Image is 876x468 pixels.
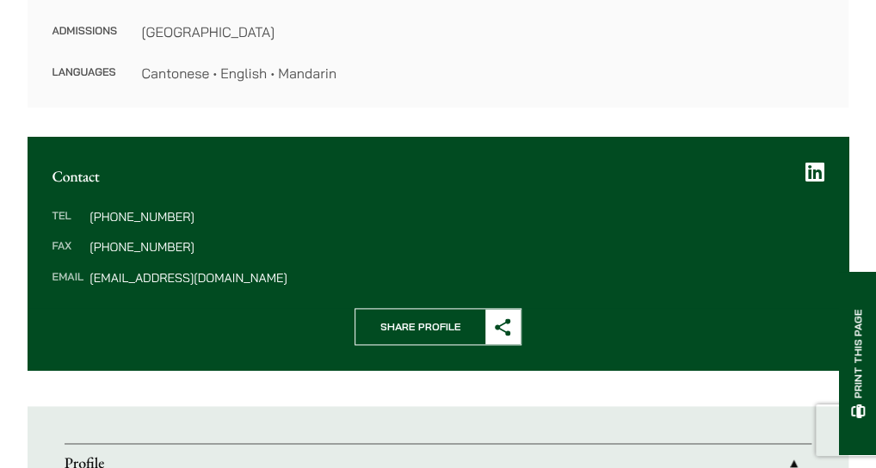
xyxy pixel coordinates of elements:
[52,211,83,242] dt: Tel
[141,63,824,83] dd: Cantonese • English • Mandarin
[52,22,117,63] dt: Admissions
[89,211,824,223] dd: [PHONE_NUMBER]
[805,162,824,183] a: LinkedIn
[141,22,824,42] dd: [GEOGRAPHIC_DATA]
[355,308,521,345] button: Share Profile
[89,272,824,284] dd: [EMAIL_ADDRESS][DOMAIN_NAME]
[89,241,824,253] dd: [PHONE_NUMBER]
[52,272,83,284] dt: Email
[52,241,83,272] dt: Fax
[52,168,824,186] h2: Contact
[355,309,485,344] span: Share Profile
[52,63,117,83] dt: Languages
